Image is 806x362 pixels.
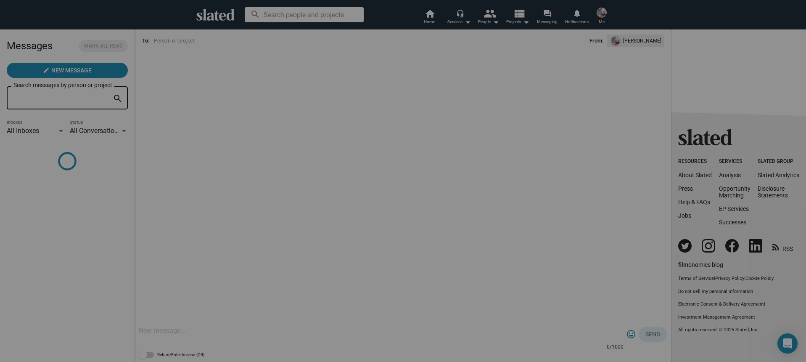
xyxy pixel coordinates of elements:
a: Electronic Consent & Delivery Agreement [678,301,764,307]
div: Open Intercom Messenger [777,333,798,354]
a: DisclosureStatements [758,185,788,199]
button: Mark all read [79,40,128,52]
a: Cookie Policy [745,276,774,281]
a: Notifications [562,8,592,27]
span: To: [142,37,149,44]
img: Nathan Thomas [597,8,607,18]
a: Home [415,8,444,27]
mat-icon: tag_faces [626,329,636,339]
mat-icon: forum [543,9,551,17]
button: New Message [7,63,128,78]
mat-icon: people [483,7,495,19]
img: undefined [611,36,620,45]
span: From: [589,36,603,45]
h2: Messages [7,36,53,56]
span: | [714,276,715,281]
a: RSS [772,240,793,253]
span: Messaging [537,17,558,27]
a: EP Services [719,205,749,212]
a: Successes [719,219,746,226]
span: Mark all read [84,42,123,51]
span: All Inboxes [7,127,39,135]
a: Investment Management Agreement [678,314,799,321]
div: Services [447,17,471,27]
a: Analysis [719,172,741,178]
span: Me [599,17,605,27]
mat-icon: headset_mic [456,9,464,17]
mat-hint: 0/1000 [607,344,624,351]
mat-icon: arrow_drop_down [462,17,473,27]
span: [PERSON_NAME] [623,36,661,45]
span: Home [424,17,435,27]
mat-icon: view_list [513,7,525,19]
span: | [764,301,765,307]
mat-icon: create [43,67,50,74]
span: Projects [506,17,529,27]
mat-icon: arrow_drop_down [521,17,531,27]
button: Do not sell my personal information [678,289,799,295]
a: filmonomics blog [678,254,723,269]
div: People [478,17,499,27]
a: Terms of Service [678,276,714,281]
span: Send [645,327,660,342]
button: Services [444,8,474,27]
input: Person or project [153,37,392,45]
button: Send [639,327,667,342]
a: Help & FAQs [678,199,710,205]
a: Messaging [533,8,562,27]
div: Slated Group [758,158,799,165]
a: Slated Analytics [758,172,799,178]
button: Projects [503,8,533,27]
mat-icon: home [425,8,435,19]
span: All Conversations [70,127,122,135]
mat-icon: arrow_drop_down [491,17,501,27]
button: People [474,8,503,27]
div: Services [719,158,751,165]
span: Return/Enter to send (Off) [157,350,204,360]
p: All rights reserved. © 2025 Slated, Inc. [678,327,799,333]
a: Jobs [678,212,691,219]
a: About Slated [678,172,712,178]
span: | [744,276,745,281]
a: OpportunityMatching [719,185,751,199]
a: Press [678,185,693,192]
a: Privacy Policy [715,276,744,281]
input: Search people and projects [245,7,364,22]
mat-icon: notifications [573,9,581,17]
button: Nathan ThomasMe [592,6,612,28]
span: New Message [51,63,92,78]
div: Resources [678,158,712,165]
span: Notifications [565,17,589,27]
span: film [678,261,688,268]
mat-icon: search [113,92,123,105]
